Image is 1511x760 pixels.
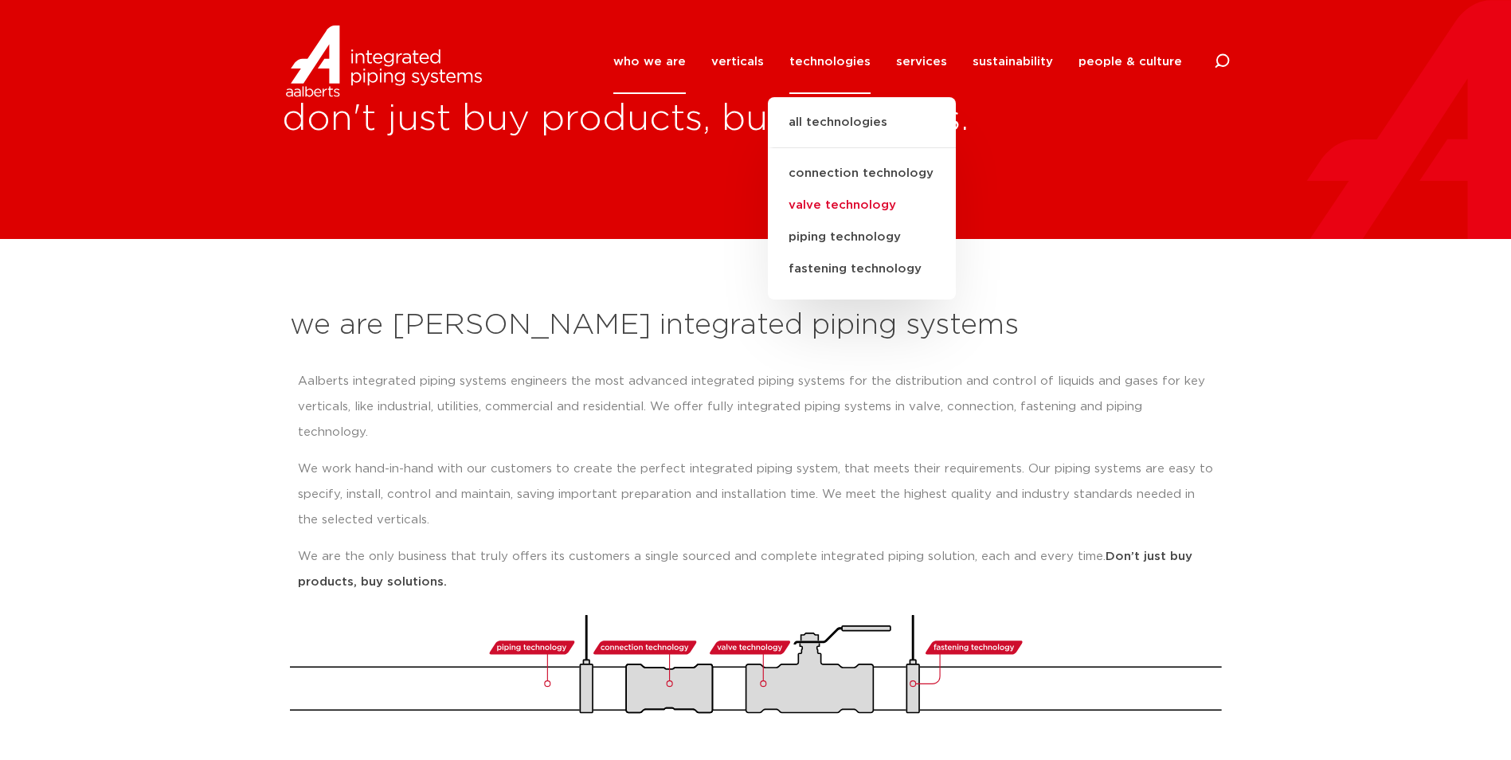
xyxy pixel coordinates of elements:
p: Aalberts integrated piping systems engineers the most advanced integrated piping systems for the ... [298,369,1214,445]
p: We work hand-in-hand with our customers to create the perfect integrated piping system, that meet... [298,456,1214,533]
a: technologies [789,29,871,94]
ul: technologies [768,97,956,300]
a: services [896,29,947,94]
p: We are the only business that truly offers its customers a single sourced and complete integrated... [298,544,1214,595]
a: people & culture [1078,29,1182,94]
a: who we are [613,29,686,94]
a: sustainability [973,29,1053,94]
a: valve technology [768,190,956,221]
a: connection technology [768,158,956,190]
a: verticals [711,29,764,94]
nav: Menu [613,29,1182,94]
h2: we are [PERSON_NAME] integrated piping systems [290,307,1222,345]
a: fastening technology [768,253,956,285]
a: all technologies [768,113,956,148]
a: piping technology [768,221,956,253]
